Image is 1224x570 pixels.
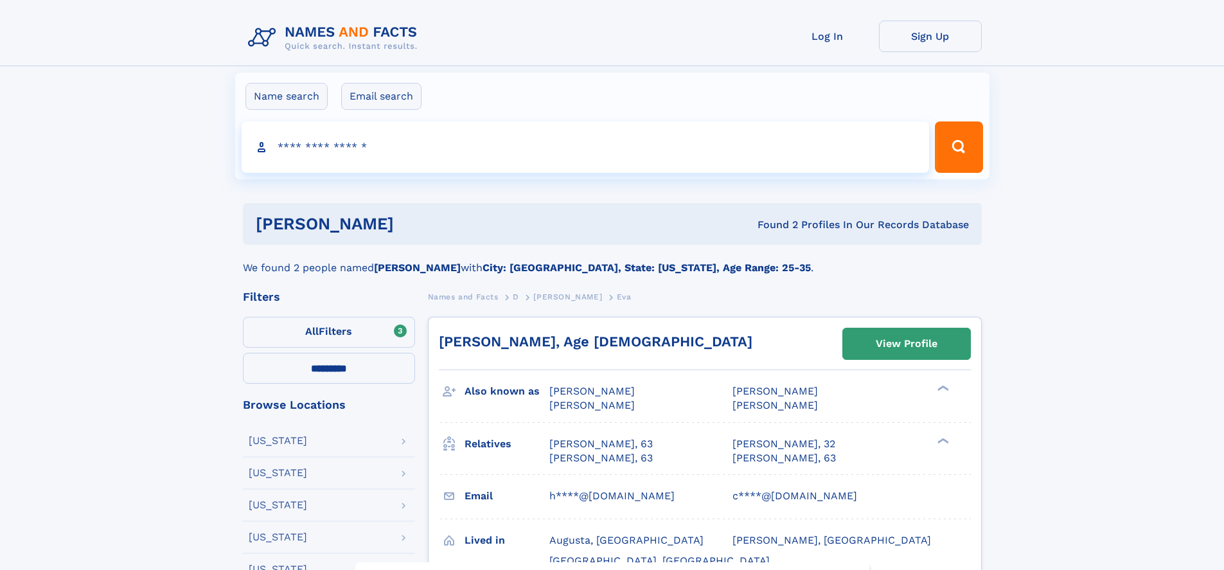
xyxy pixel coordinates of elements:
[732,534,931,546] span: [PERSON_NAME], [GEOGRAPHIC_DATA]
[465,433,549,455] h3: Relatives
[879,21,982,52] a: Sign Up
[843,328,970,359] a: View Profile
[935,121,982,173] button: Search Button
[513,292,519,301] span: D
[465,530,549,551] h3: Lived in
[533,292,602,301] span: [PERSON_NAME]
[249,532,307,542] div: [US_STATE]
[876,329,937,359] div: View Profile
[576,218,969,232] div: Found 2 Profiles In Our Records Database
[249,468,307,478] div: [US_STATE]
[934,384,950,393] div: ❯
[549,451,653,465] a: [PERSON_NAME], 63
[243,21,428,55] img: Logo Names and Facts
[245,83,328,110] label: Name search
[732,399,818,411] span: [PERSON_NAME]
[341,83,421,110] label: Email search
[439,334,752,350] a: [PERSON_NAME], Age [DEMOGRAPHIC_DATA]
[549,437,653,451] a: [PERSON_NAME], 63
[243,245,982,276] div: We found 2 people named with .
[549,534,704,546] span: Augusta, [GEOGRAPHIC_DATA]
[732,451,836,465] a: [PERSON_NAME], 63
[732,385,818,397] span: [PERSON_NAME]
[243,317,415,348] label: Filters
[374,262,461,274] b: [PERSON_NAME]
[243,399,415,411] div: Browse Locations
[533,289,602,305] a: [PERSON_NAME]
[483,262,811,274] b: City: [GEOGRAPHIC_DATA], State: [US_STATE], Age Range: 25-35
[242,121,930,173] input: search input
[249,436,307,446] div: [US_STATE]
[549,555,770,567] span: [GEOGRAPHIC_DATA], [GEOGRAPHIC_DATA]
[934,436,950,445] div: ❯
[549,399,635,411] span: [PERSON_NAME]
[249,500,307,510] div: [US_STATE]
[513,289,519,305] a: D
[549,385,635,397] span: [PERSON_NAME]
[243,291,415,303] div: Filters
[428,289,499,305] a: Names and Facts
[305,325,319,337] span: All
[256,216,576,232] h1: [PERSON_NAME]
[617,292,632,301] span: Eva
[465,380,549,402] h3: Also known as
[465,485,549,507] h3: Email
[776,21,879,52] a: Log In
[732,437,835,451] a: [PERSON_NAME], 32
